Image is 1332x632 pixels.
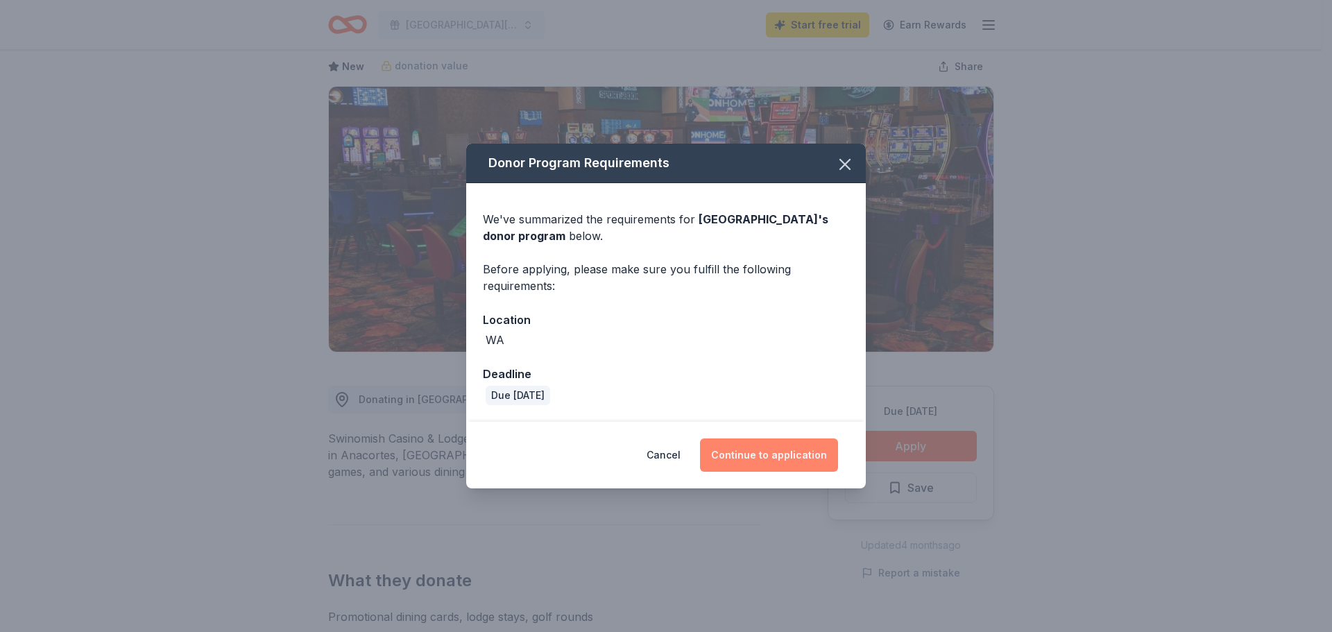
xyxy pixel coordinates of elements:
[483,311,849,329] div: Location
[483,211,849,244] div: We've summarized the requirements for below.
[486,332,504,348] div: WA
[700,438,838,472] button: Continue to application
[483,365,849,383] div: Deadline
[486,386,550,405] div: Due [DATE]
[466,144,866,183] div: Donor Program Requirements
[647,438,681,472] button: Cancel
[483,261,849,294] div: Before applying, please make sure you fulfill the following requirements:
